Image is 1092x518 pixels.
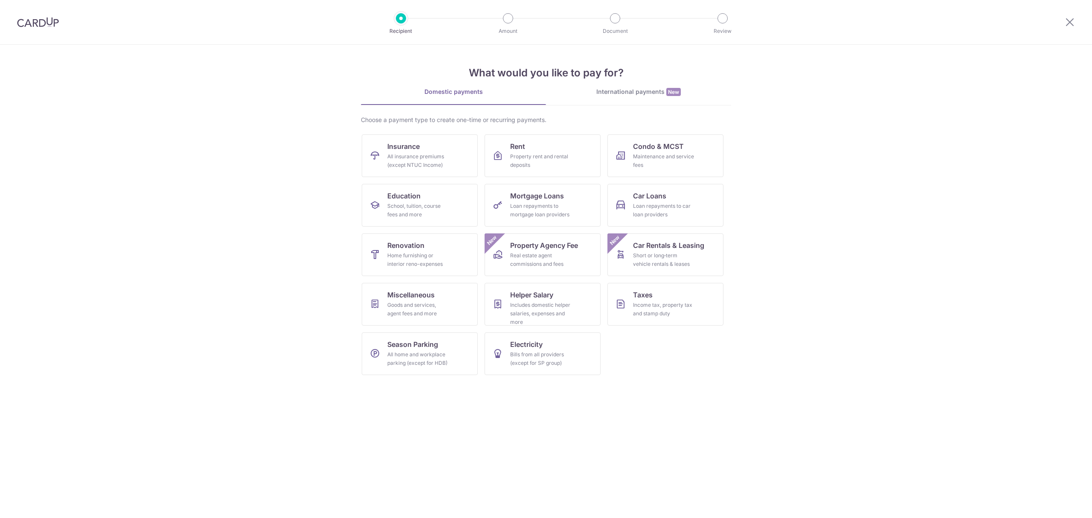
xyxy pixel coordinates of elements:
[387,141,420,151] span: Insurance
[633,290,653,300] span: Taxes
[510,240,578,250] span: Property Agency Fee
[510,191,564,201] span: Mortgage Loans
[387,339,438,349] span: Season Parking
[510,202,572,219] div: Loan repayments to mortgage loan providers
[17,17,59,27] img: CardUp
[361,65,731,81] h4: What would you like to pay for?
[485,332,601,375] a: ElectricityBills from all providers (except for SP group)
[361,116,731,124] div: Choose a payment type to create one-time or recurring payments.
[633,202,694,219] div: Loan repayments to car loan providers
[485,233,601,276] a: Property Agency FeeReal estate agent commissions and feesNew
[666,88,681,96] span: New
[369,27,433,35] p: Recipient
[362,233,478,276] a: RenovationHome furnishing or interior reno-expenses
[633,141,684,151] span: Condo & MCST
[584,27,647,35] p: Document
[485,134,601,177] a: RentProperty rent and rental deposits
[510,301,572,326] div: Includes domestic helper salaries, expenses and more
[633,240,704,250] span: Car Rentals & Leasing
[607,233,723,276] a: Car Rentals & LeasingShort or long‑term vehicle rentals & leasesNew
[387,191,421,201] span: Education
[691,27,754,35] p: Review
[633,152,694,169] div: Maintenance and service fees
[387,350,449,367] div: All home and workplace parking (except for HDB)
[510,141,525,151] span: Rent
[362,283,478,326] a: MiscellaneousGoods and services, agent fees and more
[633,251,694,268] div: Short or long‑term vehicle rentals & leases
[510,251,572,268] div: Real estate agent commissions and fees
[1037,492,1083,514] iframe: Opens a widget where you can find more information
[362,184,478,227] a: EducationSchool, tuition, course fees and more
[607,283,723,326] a: TaxesIncome tax, property tax and stamp duty
[362,134,478,177] a: InsuranceAll insurance premiums (except NTUC Income)
[485,184,601,227] a: Mortgage LoansLoan repayments to mortgage loan providers
[387,301,449,318] div: Goods and services, agent fees and more
[387,251,449,268] div: Home furnishing or interior reno-expenses
[633,191,666,201] span: Car Loans
[510,152,572,169] div: Property rent and rental deposits
[387,202,449,219] div: School, tuition, course fees and more
[485,233,499,247] span: New
[362,332,478,375] a: Season ParkingAll home and workplace parking (except for HDB)
[476,27,540,35] p: Amount
[608,233,622,247] span: New
[387,240,424,250] span: Renovation
[633,301,694,318] div: Income tax, property tax and stamp duty
[387,290,435,300] span: Miscellaneous
[546,87,731,96] div: International payments
[387,152,449,169] div: All insurance premiums (except NTUC Income)
[607,134,723,177] a: Condo & MCSTMaintenance and service fees
[510,339,543,349] span: Electricity
[510,350,572,367] div: Bills from all providers (except for SP group)
[361,87,546,96] div: Domestic payments
[510,290,553,300] span: Helper Salary
[485,283,601,326] a: Helper SalaryIncludes domestic helper salaries, expenses and more
[607,184,723,227] a: Car LoansLoan repayments to car loan providers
